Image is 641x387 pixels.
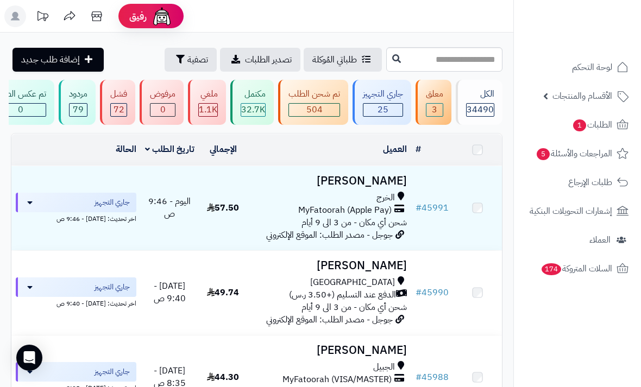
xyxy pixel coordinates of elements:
a: جاري التجهيز 25 [350,80,413,125]
span: # [416,201,422,214]
a: تاريخ الطلب [145,143,194,156]
a: #45991 [416,201,449,214]
span: 504 [289,104,340,116]
span: [GEOGRAPHIC_DATA] [310,276,395,289]
a: العملاء [520,227,634,253]
span: 32.7K [241,104,265,116]
a: الإجمالي [210,143,237,156]
a: تصدير الطلبات [220,48,300,72]
div: مكتمل [241,88,266,100]
a: الطلبات1 [520,112,634,138]
a: الكل34490 [454,80,505,125]
span: الدفع عند التسليم (+3.50 ر.س) [289,289,396,301]
span: إشعارات التحويلات البنكية [530,204,612,219]
span: 5 [537,148,550,160]
h3: [PERSON_NAME] [252,259,407,272]
button: تصفية [165,48,217,72]
a: مكتمل 32.7K [228,80,276,125]
a: العميل [383,143,407,156]
span: # [416,286,422,299]
img: logo-2.png [567,29,631,52]
a: # [416,143,421,156]
a: ملغي 1.1K [186,80,228,125]
a: معلق 3 [413,80,454,125]
span: 57.50 [207,201,239,214]
h3: [PERSON_NAME] [252,175,407,187]
span: رفيق [129,10,147,23]
a: تم شحن الطلب 504 [276,80,350,125]
a: إشعارات التحويلات البنكية [520,198,634,224]
a: مردود 79 [56,80,98,125]
span: MyFatoorah (Apple Pay) [298,204,392,217]
div: جاري التجهيز [363,88,403,100]
div: Open Intercom Messenger [16,345,42,371]
div: معلق [426,88,443,100]
div: 32651 [241,104,265,116]
a: إضافة طلب جديد [12,48,104,72]
span: جوجل - مصدر الطلب: الموقع الإلكتروني [266,313,393,326]
span: جوجل - مصدر الطلب: الموقع الإلكتروني [266,229,393,242]
span: 174 [542,263,561,275]
div: مرفوض [150,88,175,100]
div: اخر تحديث: [DATE] - 9:46 ص [16,212,136,224]
h3: [PERSON_NAME] [252,344,407,357]
span: 79 [70,104,87,116]
a: لوحة التحكم [520,54,634,80]
a: الحالة [116,143,136,156]
span: [DATE] - 9:40 ص [154,280,186,305]
span: MyFatoorah (VISA/MASTER) [282,373,392,386]
a: طلباتي المُوكلة [304,48,382,72]
span: 1.1K [199,104,217,116]
span: جاري التجهيز [95,197,130,208]
span: 25 [363,104,403,116]
span: تصدير الطلبات [245,53,292,66]
span: الجبيل [373,361,395,373]
div: 1131 [199,104,217,116]
span: # [416,371,422,384]
a: #45990 [416,286,449,299]
span: الخرج [376,192,395,204]
a: تحديثات المنصة [29,5,56,30]
span: 1 [573,119,586,131]
div: فشل [110,88,127,100]
a: المراجعات والأسئلة5 [520,141,634,167]
span: العملاء [589,232,611,248]
img: ai-face.png [151,5,173,27]
span: 3 [426,104,443,116]
span: اليوم - 9:46 ص [148,195,191,220]
div: ملغي [198,88,218,100]
span: طلباتي المُوكلة [312,53,357,66]
span: الأقسام والمنتجات [552,88,612,104]
span: السلات المتروكة [541,261,612,276]
span: تصفية [187,53,208,66]
a: مرفوض 0 [137,80,186,125]
div: مردود [69,88,87,100]
span: 49.74 [207,286,239,299]
div: الكل [466,88,494,100]
a: السلات المتروكة174 [520,256,634,282]
a: #45988 [416,371,449,384]
span: الطلبات [572,117,612,132]
span: شحن أي مكان - من 3 الى 9 أيام [301,301,407,314]
span: جاري التجهيز [95,366,130,377]
span: طلبات الإرجاع [568,175,612,190]
span: شحن أي مكان - من 3 الى 9 أيام [301,216,407,229]
a: فشل 72 [98,80,137,125]
span: 44.30 [207,371,239,384]
span: 72 [111,104,127,116]
span: لوحة التحكم [572,60,612,75]
div: تم شحن الطلب [288,88,340,100]
span: إضافة طلب جديد [21,53,80,66]
div: اخر تحديث: [DATE] - 9:40 ص [16,297,136,308]
span: المراجعات والأسئلة [536,146,612,161]
span: جاري التجهيز [95,282,130,293]
a: طلبات الإرجاع [520,169,634,195]
span: 34490 [467,104,494,116]
span: 0 [150,104,175,116]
